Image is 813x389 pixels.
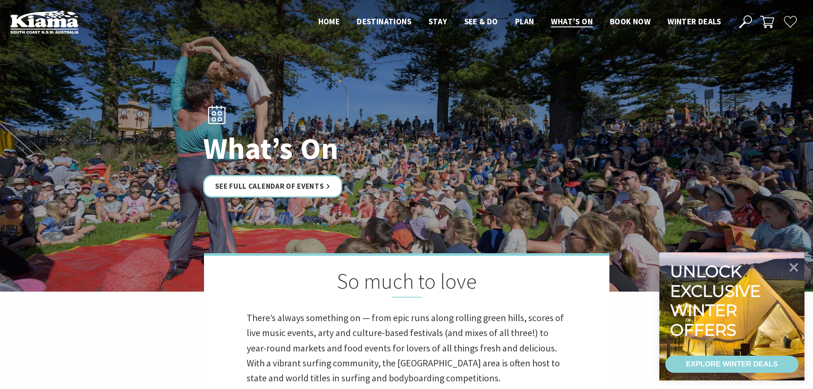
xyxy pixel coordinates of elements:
span: What’s On [551,16,593,26]
h2: So much to love [247,269,567,298]
h1: What’s On [203,132,444,165]
div: Unlock exclusive winter offers [670,262,764,339]
p: There’s always something on — from epic runs along rolling green hills, scores of live music even... [247,310,567,386]
span: Stay [428,16,447,26]
span: Winter Deals [667,16,721,26]
div: EXPLORE WINTER DEALS [686,356,778,373]
span: See & Do [464,16,498,26]
span: Destinations [357,16,411,26]
nav: Main Menu [310,15,729,29]
img: Kiama Logo [10,10,79,34]
a: EXPLORE WINTER DEALS [665,356,798,373]
a: See Full Calendar of Events [203,175,343,198]
span: Plan [515,16,534,26]
span: Home [318,16,340,26]
span: Book now [610,16,650,26]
